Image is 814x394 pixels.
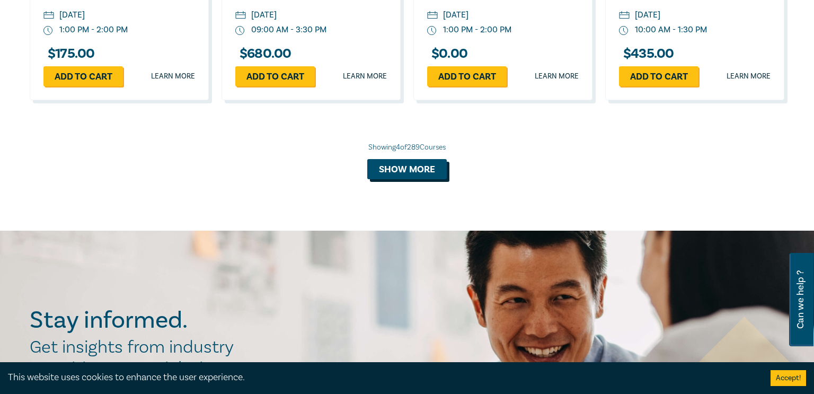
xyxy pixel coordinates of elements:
img: watch [235,26,245,36]
a: Learn more [727,71,771,82]
h3: $ 435.00 [619,47,674,61]
div: [DATE] [635,9,660,21]
img: watch [427,26,437,36]
a: Learn more [343,71,387,82]
div: [DATE] [443,9,468,21]
a: Add to cart [43,66,123,86]
h3: $ 175.00 [43,47,95,61]
h3: $ 0.00 [427,47,467,61]
div: 09:00 AM - 3:30 PM [251,24,326,36]
button: Accept cookies [771,370,806,386]
div: 1:00 PM - 2:00 PM [59,24,128,36]
h2: Stay informed. [30,307,280,334]
a: Add to cart [235,66,315,86]
h3: $ 680.00 [235,47,291,61]
div: 1:00 PM - 2:00 PM [443,24,511,36]
button: Show more [367,159,447,179]
a: Add to cart [619,66,698,86]
img: watch [619,26,629,36]
img: calendar [43,11,54,21]
span: Can we help ? [795,259,806,340]
div: 10:00 AM - 1:30 PM [635,24,707,36]
a: Learn more [151,71,195,82]
img: calendar [427,11,438,21]
img: calendar [235,11,246,21]
div: Showing 4 of 289 Courses [30,142,784,153]
div: [DATE] [251,9,277,21]
img: calendar [619,11,630,21]
a: Learn more [535,71,579,82]
div: [DATE] [59,9,85,21]
a: Add to cart [427,66,507,86]
div: This website uses cookies to enhance the user experience. [8,371,755,384]
img: watch [43,26,53,36]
